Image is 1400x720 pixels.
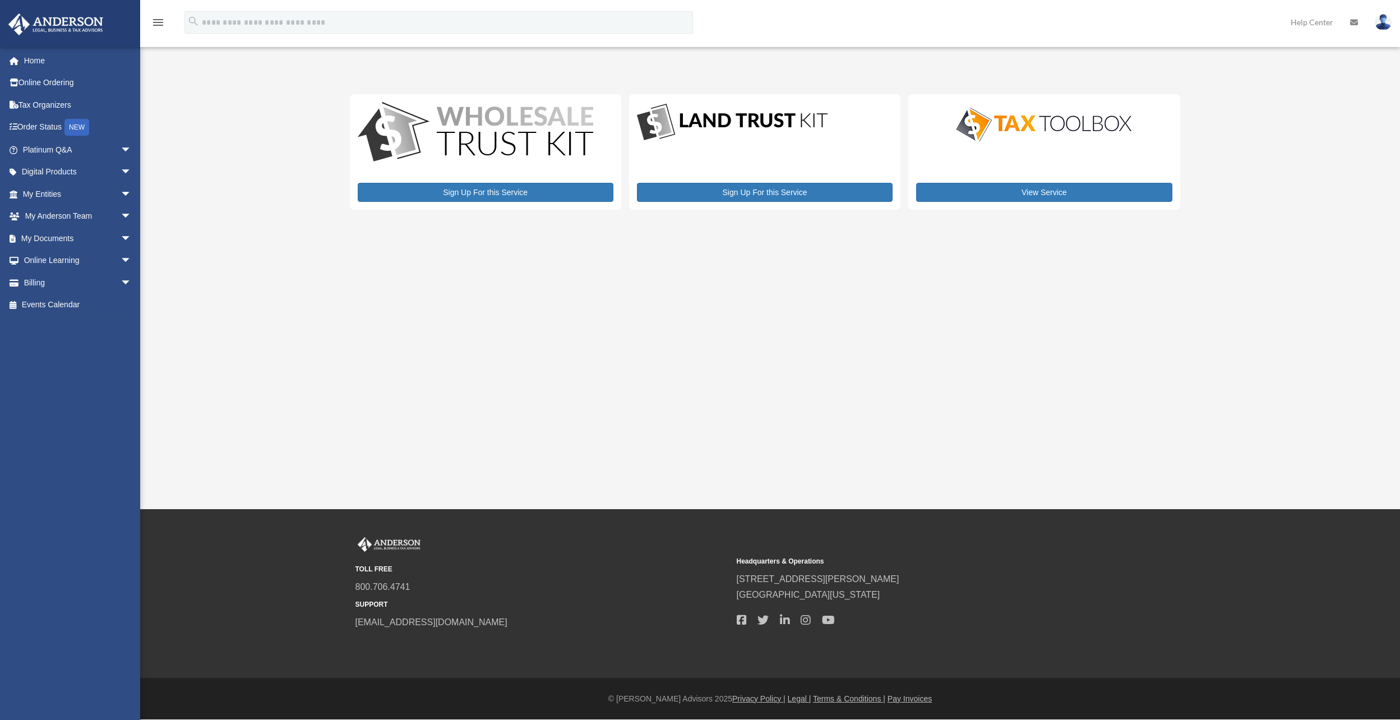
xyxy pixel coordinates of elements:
[788,694,811,703] a: Legal |
[813,694,885,703] a: Terms & Conditions |
[737,590,880,599] a: [GEOGRAPHIC_DATA][US_STATE]
[355,617,507,627] a: [EMAIL_ADDRESS][DOMAIN_NAME]
[637,102,828,143] img: LandTrust_lgo-1.jpg
[8,72,149,94] a: Online Ordering
[8,205,149,228] a: My Anderson Teamarrow_drop_down
[121,205,143,228] span: arrow_drop_down
[8,161,143,183] a: Digital Productsarrow_drop_down
[358,183,613,202] a: Sign Up For this Service
[151,16,165,29] i: menu
[8,49,149,72] a: Home
[1375,14,1392,30] img: User Pic
[5,13,107,35] img: Anderson Advisors Platinum Portal
[737,556,1110,567] small: Headquarters & Operations
[121,161,143,184] span: arrow_drop_down
[355,537,423,552] img: Anderson Advisors Platinum Portal
[8,183,149,205] a: My Entitiesarrow_drop_down
[355,564,729,575] small: TOLL FREE
[8,116,149,139] a: Order StatusNEW
[187,15,200,27] i: search
[121,139,143,161] span: arrow_drop_down
[8,94,149,116] a: Tax Organizers
[916,183,1172,202] a: View Service
[121,271,143,294] span: arrow_drop_down
[637,183,893,202] a: Sign Up For this Service
[64,119,89,136] div: NEW
[121,250,143,273] span: arrow_drop_down
[732,694,786,703] a: Privacy Policy |
[121,183,143,206] span: arrow_drop_down
[355,582,410,592] a: 800.706.4741
[355,599,729,611] small: SUPPORT
[8,139,149,161] a: Platinum Q&Aarrow_drop_down
[888,694,932,703] a: Pay Invoices
[121,227,143,250] span: arrow_drop_down
[737,574,899,584] a: [STREET_ADDRESS][PERSON_NAME]
[8,271,149,294] a: Billingarrow_drop_down
[358,102,593,164] img: WS-Trust-Kit-lgo-1.jpg
[140,692,1400,706] div: © [PERSON_NAME] Advisors 2025
[8,294,149,316] a: Events Calendar
[8,250,149,272] a: Online Learningarrow_drop_down
[151,20,165,29] a: menu
[8,227,149,250] a: My Documentsarrow_drop_down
